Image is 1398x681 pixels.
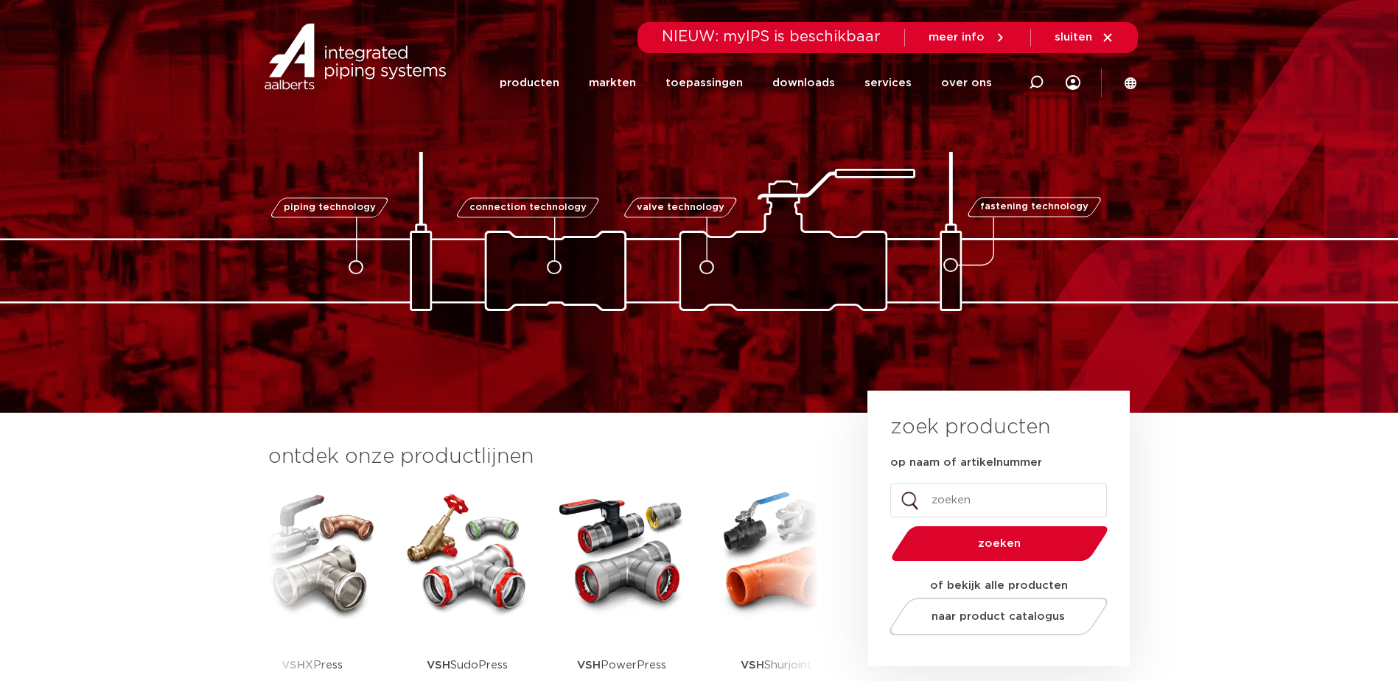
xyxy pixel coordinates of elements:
a: downloads [772,55,835,111]
span: meer info [929,32,985,43]
strong: of bekijk alle producten [930,580,1068,591]
a: meer info [929,31,1007,44]
strong: VSH [577,660,601,671]
span: valve technology [637,203,724,212]
span: connection technology [469,203,586,212]
span: piping technology [284,203,376,212]
span: sluiten [1055,32,1092,43]
label: op naam of artikelnummer [890,455,1042,470]
span: zoeken [929,538,1070,549]
nav: Menu [500,55,992,111]
h3: zoek producten [890,413,1050,442]
strong: VSH [427,660,450,671]
a: naar product catalogus [885,598,1111,635]
a: producten [500,55,559,111]
span: naar product catalogus [932,611,1065,622]
a: over ons [941,55,992,111]
input: zoeken [890,483,1107,517]
a: services [864,55,912,111]
button: zoeken [885,525,1114,562]
h3: ontdek onze productlijnen [268,442,818,472]
a: markten [589,55,636,111]
span: fastening technology [980,203,1088,212]
span: NIEUW: myIPS is beschikbaar [662,29,881,44]
a: sluiten [1055,31,1114,44]
a: toepassingen [665,55,743,111]
strong: VSH [741,660,764,671]
strong: VSH [282,660,305,671]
